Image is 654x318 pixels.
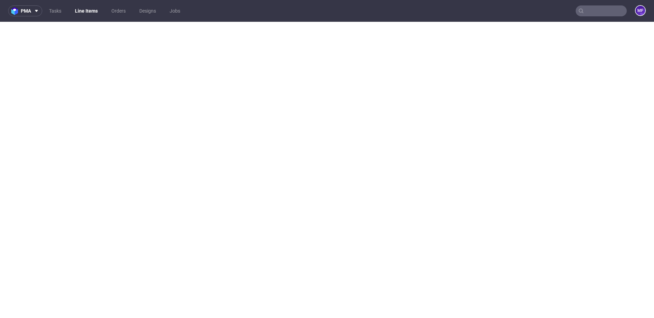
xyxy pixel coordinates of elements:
a: Jobs [166,5,184,16]
button: pma [8,5,42,16]
a: Orders [107,5,130,16]
a: Tasks [45,5,65,16]
img: logo [11,7,21,15]
span: pma [21,9,31,13]
a: Line Items [71,5,102,16]
figcaption: MF [636,6,645,15]
a: Designs [135,5,160,16]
